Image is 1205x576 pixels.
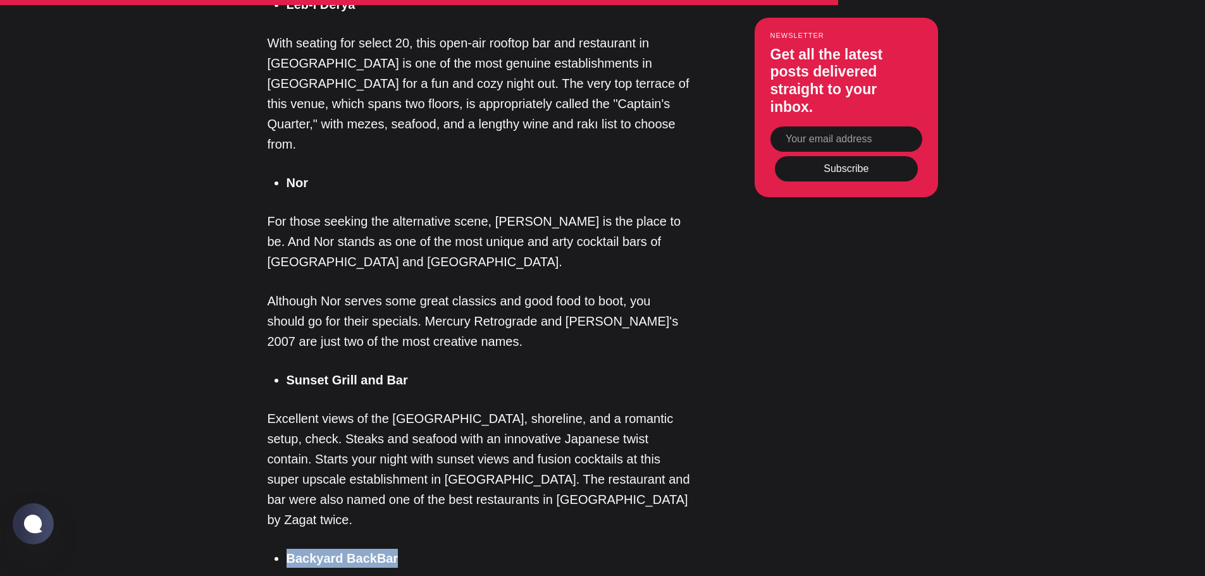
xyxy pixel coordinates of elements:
strong: Nor [287,176,308,190]
strong: Sunset Grill and Bar [287,373,408,387]
button: Subscribe [775,156,918,181]
input: Your email address [770,126,922,151]
h3: Get all the latest posts delivered straight to your inbox. [770,46,922,115]
p: Although Nor serves some great classics and good food to boot, you should go for their specials. ... [268,291,691,352]
p: With seating for select 20, this open-air rooftop bar and restaurant in [GEOGRAPHIC_DATA] is one ... [268,33,691,154]
p: Excellent views of the [GEOGRAPHIC_DATA], shoreline, and a romantic setup, check. Steaks and seaf... [268,408,691,530]
p: For those seeking the alternative scene, [PERSON_NAME] is the place to be. And Nor stands as one ... [268,211,691,272]
strong: Backyard BackBar [287,551,399,565]
small: Newsletter [770,31,922,39]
